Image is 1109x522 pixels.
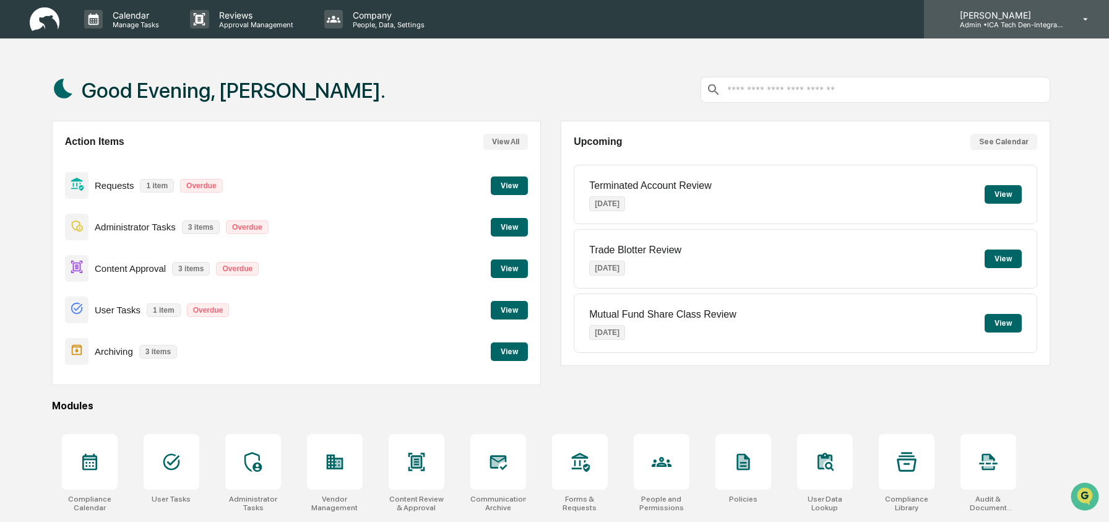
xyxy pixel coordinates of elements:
p: Admin • ICA Tech Den-Integrated Compliance Advisors [950,20,1065,29]
span: Preclearance [25,156,80,168]
button: View [491,259,528,278]
a: View [491,345,528,357]
p: [DATE] [589,325,625,340]
div: We're available if you need us! [42,107,157,117]
a: View [491,303,528,315]
a: 🔎Data Lookup [7,175,83,197]
div: Content Review & Approval [389,495,444,512]
p: How can we help? [12,26,225,46]
p: Mutual Fund Share Class Review [589,309,736,320]
span: Pylon [123,210,150,219]
p: Overdue [180,179,223,193]
div: Compliance Library [879,495,934,512]
p: Reviews [209,10,300,20]
p: Company [343,10,431,20]
p: User Tasks [95,305,140,315]
p: Overdue [226,220,269,234]
p: 1 item [140,179,174,193]
div: People and Permissions [634,495,689,512]
span: Data Lookup [25,180,78,192]
div: User Tasks [152,495,191,503]
p: People, Data, Settings [343,20,431,29]
div: Policies [729,495,757,503]
button: View [491,176,528,195]
p: Requests [95,180,134,191]
h1: Good Evening, [PERSON_NAME]. [82,78,386,103]
div: Audit & Document Logs [960,495,1016,512]
button: View All [483,134,528,150]
p: Calendar [103,10,165,20]
button: View [491,342,528,361]
p: Overdue [187,303,230,317]
div: Start new chat [42,95,203,107]
p: Terminated Account Review [589,180,711,191]
div: Vendor Management [307,495,363,512]
p: Administrator Tasks [95,222,176,232]
p: Content Approval [95,263,166,274]
button: Start new chat [210,98,225,113]
p: [DATE] [589,196,625,211]
div: User Data Lookup [797,495,853,512]
p: Trade Blotter Review [589,245,681,256]
button: View [491,301,528,320]
div: Modules [52,400,1050,412]
p: Archiving [95,346,133,357]
iframe: Open customer support [1069,481,1103,515]
h2: Action Items [65,136,124,147]
p: 3 items [139,345,177,359]
p: [PERSON_NAME] [950,10,1065,20]
div: 🔎 [12,181,22,191]
div: Forms & Requests [552,495,608,512]
h2: Upcoming [574,136,622,147]
a: 🖐️Preclearance [7,151,85,173]
p: 3 items [182,220,220,234]
p: [DATE] [589,261,625,276]
button: View [985,185,1022,204]
button: View [985,250,1022,268]
p: 3 items [172,262,210,276]
span: Attestations [102,156,153,168]
div: Communications Archive [470,495,526,512]
button: See Calendar [970,134,1037,150]
div: Compliance Calendar [62,495,118,512]
a: Powered byPylon [87,209,150,219]
a: View [491,262,528,274]
p: Manage Tasks [103,20,165,29]
p: Approval Management [209,20,300,29]
div: 🖐️ [12,157,22,167]
a: View [491,179,528,191]
p: 1 item [147,303,181,317]
img: 1746055101610-c473b297-6a78-478c-a979-82029cc54cd1 [12,95,35,117]
div: 🗄️ [90,157,100,167]
p: Overdue [216,262,259,276]
img: logo [30,7,59,32]
button: View [985,314,1022,333]
div: Administrator Tasks [225,495,281,512]
a: View [491,220,528,232]
a: 🗄️Attestations [85,151,158,173]
button: View [491,218,528,237]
